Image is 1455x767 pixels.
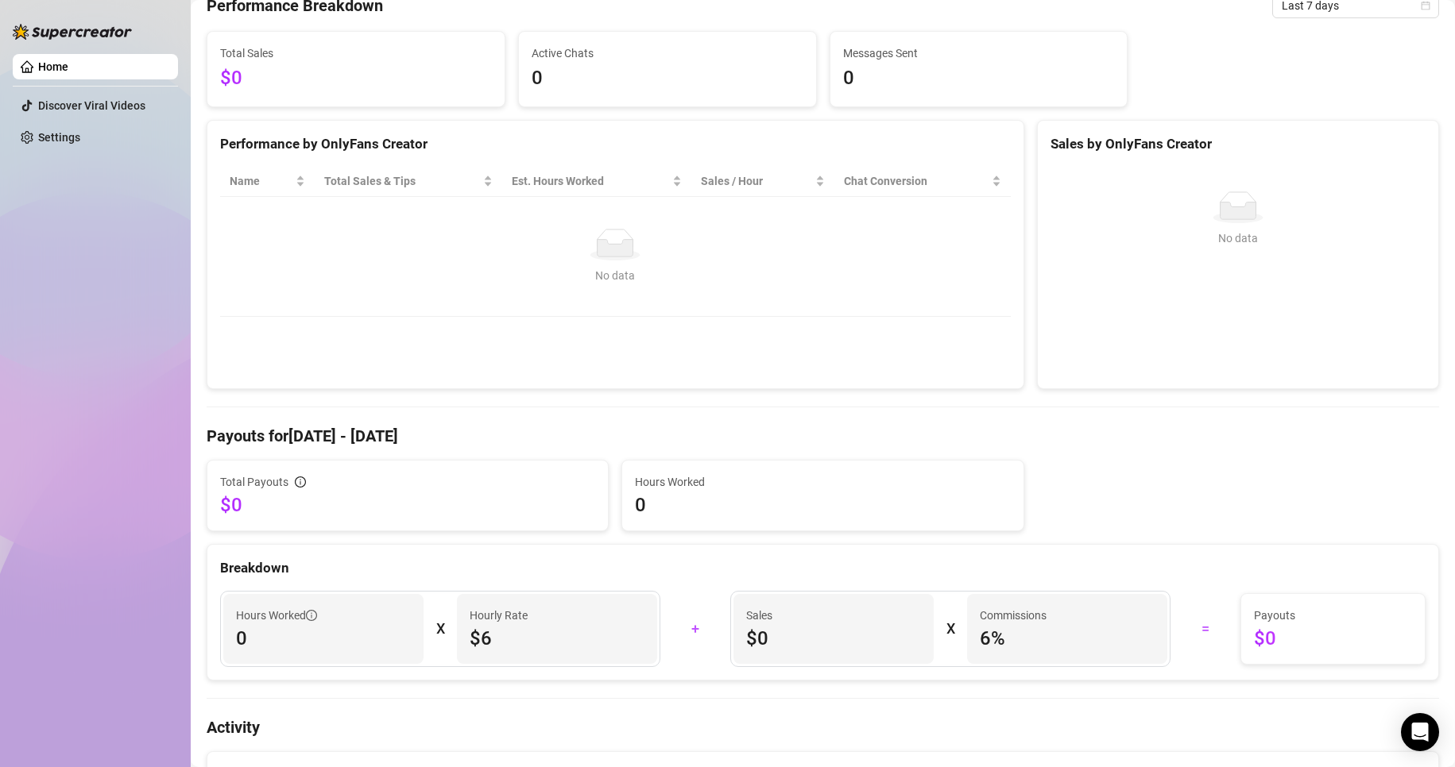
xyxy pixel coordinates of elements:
span: info-circle [295,476,306,488]
span: $6 [470,626,644,651]
div: Open Intercom Messenger [1401,713,1439,751]
span: Hours Worked [236,607,317,624]
span: Hours Worked [635,473,1010,491]
span: Active Chats [532,44,803,62]
span: $0 [1254,626,1412,651]
h4: Activity [207,716,1439,738]
span: 0 [635,492,1010,518]
span: Total Sales [220,44,492,62]
span: calendar [1421,1,1430,10]
th: Name [220,166,315,197]
span: Sales [746,607,921,624]
a: Home [38,60,68,73]
div: X [946,616,954,642]
span: 0 [843,64,1115,94]
h4: Payouts for [DATE] - [DATE] [207,425,1439,447]
span: Messages Sent [843,44,1115,62]
div: No data [1057,229,1419,247]
div: Sales by OnlyFans Creator [1051,133,1426,155]
span: Total Payouts [220,473,288,491]
div: Est. Hours Worked [512,172,669,190]
div: No data [236,267,995,284]
span: info-circle [306,610,317,621]
span: Chat Conversion [844,172,988,190]
div: Performance by OnlyFans Creator [220,133,1011,155]
span: $0 [746,626,921,651]
span: Total Sales & Tips [324,172,480,190]
th: Total Sales & Tips [315,166,502,197]
div: X [436,616,444,642]
div: + [670,616,721,642]
span: Payouts [1254,607,1412,624]
span: Name [230,172,292,190]
a: Settings [38,131,80,144]
article: Commissions [980,607,1047,624]
article: Hourly Rate [470,607,528,624]
span: 0 [236,626,411,651]
span: $0 [220,64,492,94]
span: 0 [532,64,803,94]
span: Sales / Hour [701,172,812,190]
img: logo-BBDzfeDw.svg [13,24,132,40]
th: Chat Conversion [834,166,1010,197]
th: Sales / Hour [691,166,834,197]
div: Breakdown [220,557,1426,579]
span: 6 % [980,626,1155,651]
span: $0 [220,492,595,518]
a: Discover Viral Videos [38,99,145,112]
div: = [1180,616,1231,642]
